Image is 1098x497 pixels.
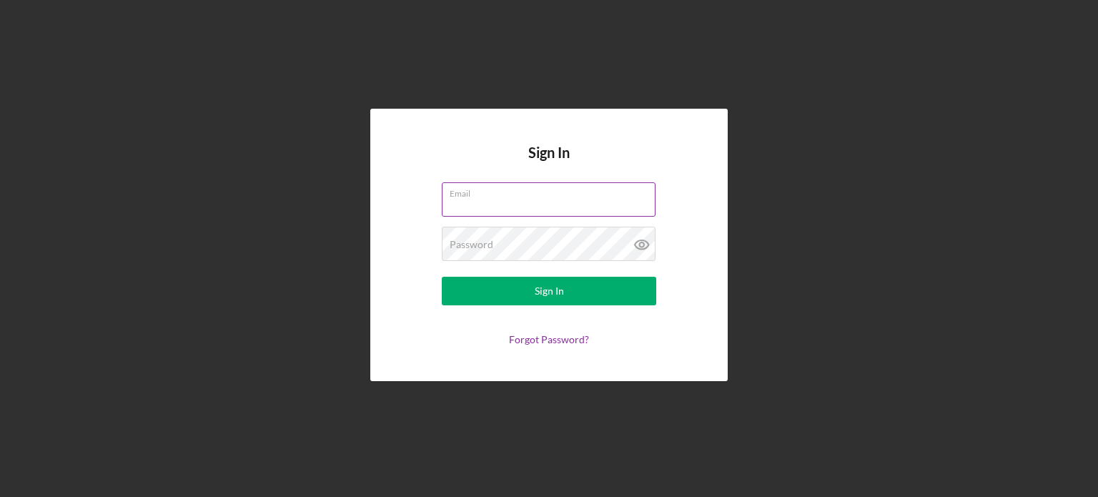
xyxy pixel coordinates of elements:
[442,277,656,305] button: Sign In
[528,144,570,182] h4: Sign In
[450,183,656,199] label: Email
[450,239,493,250] label: Password
[509,333,589,345] a: Forgot Password?
[535,277,564,305] div: Sign In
